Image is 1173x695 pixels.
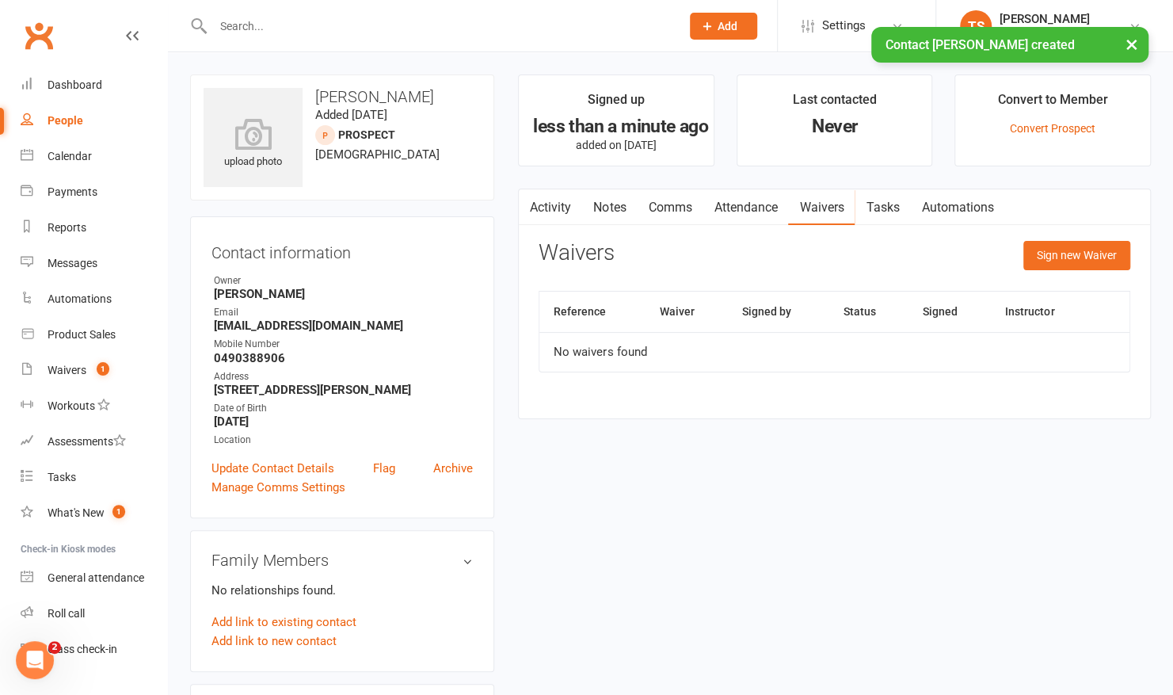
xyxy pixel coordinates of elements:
[752,118,918,135] div: Never
[23,346,294,375] div: Set up a new member waiver
[48,607,85,620] div: Roll call
[48,221,86,234] div: Reports
[21,424,167,460] a: Assessments
[960,10,992,42] div: TS
[214,351,473,365] strong: 0490388906
[48,185,97,198] div: Payments
[214,287,473,301] strong: [PERSON_NAME]
[211,459,334,478] a: Update Contact Details
[338,128,395,141] snap: prospect
[1000,26,1110,40] div: [PERSON_NAME] Gym
[32,411,265,427] div: SMS and Clubworx
[1010,122,1095,135] a: Convert Prospect
[48,506,105,519] div: What's New
[32,113,285,139] p: Hi Tali 👋
[788,189,855,226] a: Waivers
[35,534,70,545] span: Home
[272,25,301,54] div: Close
[48,643,117,655] div: Class check-in
[16,186,301,246] div: Ask a questionAI Agent and team can help
[32,269,128,286] span: Search for help
[211,632,337,651] a: Add link to new contact
[21,103,167,139] a: People
[21,246,167,281] a: Messages
[48,78,102,91] div: Dashboard
[910,189,1004,226] a: Automations
[32,216,265,233] div: AI Agent and team can help
[251,534,276,545] span: Help
[204,88,481,105] h3: [PERSON_NAME]
[533,118,699,135] div: less than a minute ago
[588,90,645,118] div: Signed up
[533,139,699,151] p: added on [DATE]
[214,401,473,416] div: Date of Birth
[728,292,829,332] th: Signed by
[32,306,265,339] div: How do I convert non-attending contacts to members or prospects?
[208,15,669,37] input: Search...
[21,281,167,317] a: Automations
[32,139,285,166] p: How can we help?
[315,108,387,122] time: Added [DATE]
[48,114,83,127] div: People
[998,90,1108,118] div: Convert to Member
[211,552,473,569] h3: Family Members
[32,25,63,57] div: Profile image for Jessica
[48,292,112,305] div: Automations
[214,337,473,352] div: Mobile Number
[539,292,645,332] th: Reference
[211,478,345,497] a: Manage Comms Settings
[48,150,92,162] div: Calendar
[62,25,93,57] div: Profile image for Bec
[214,433,473,448] div: Location
[211,495,317,558] button: Help
[21,632,167,667] a: Class kiosk mode
[21,460,167,495] a: Tasks
[112,505,125,518] span: 1
[214,414,473,429] strong: [DATE]
[204,118,303,170] div: upload photo
[1000,12,1110,26] div: [PERSON_NAME]
[21,210,167,246] a: Reports
[21,174,167,210] a: Payments
[21,388,167,424] a: Workouts
[21,139,167,174] a: Calendar
[582,189,637,226] a: Notes
[519,189,582,226] a: Activity
[793,90,877,118] div: Last contacted
[32,200,265,216] div: Ask a question
[21,596,167,632] a: Roll call
[703,189,788,226] a: Attendance
[211,613,356,632] a: Add link to existing contact
[991,292,1092,332] th: Instructor
[828,292,908,332] th: Status
[433,459,473,478] a: Archive
[23,375,294,404] div: Martial Arts Module - Styles and Ranks
[855,189,910,226] a: Tasks
[48,641,61,654] span: 2
[32,381,265,398] div: Martial Arts Module - Styles and Ranks
[21,560,167,596] a: General attendance kiosk mode
[97,362,109,376] span: 1
[19,16,59,55] a: Clubworx
[48,399,95,412] div: Workouts
[214,369,473,384] div: Address
[637,189,703,226] a: Comms
[539,241,615,265] h3: Waivers
[48,364,86,376] div: Waivers
[32,352,265,369] div: Set up a new member waiver
[21,317,167,353] a: Product Sales
[48,571,144,584] div: General attendance
[48,328,116,341] div: Product Sales
[373,459,395,478] a: Flag
[21,353,167,388] a: Waivers 1
[23,262,294,293] button: Search for help
[131,534,186,545] span: Messages
[539,332,1129,372] td: No waivers found
[315,147,440,162] span: [DEMOGRAPHIC_DATA]
[822,8,866,44] span: Settings
[214,383,473,397] strong: [STREET_ADDRESS][PERSON_NAME]
[23,300,294,346] div: How do I convert non-attending contacts to members or prospects?
[211,238,473,262] h3: Contact information
[48,435,126,448] div: Assessments
[908,292,991,332] th: Signed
